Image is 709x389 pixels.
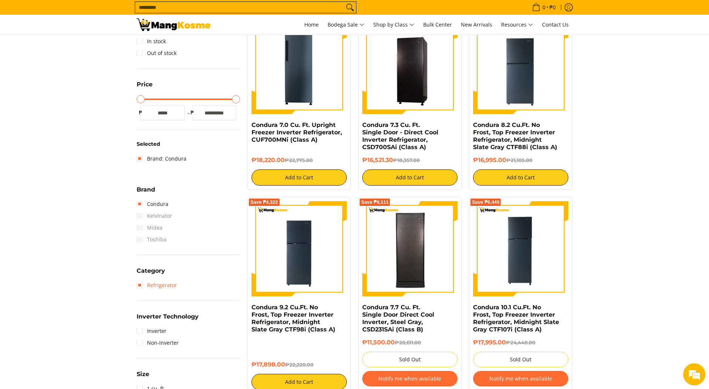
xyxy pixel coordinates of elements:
[362,352,458,367] button: Sold Out
[473,352,568,367] button: Sold Out
[542,21,569,28] span: Contact Us
[548,5,557,10] span: ₱0
[218,15,572,35] nav: Main Menu
[301,15,322,35] a: Home
[370,15,418,35] a: Shop by Class
[137,109,144,116] span: ₱
[251,19,347,114] img: Condura 7.0 Cu. Ft. Upright Freezer Inverter Refrigerator, CUF700MNi (Class A)
[251,169,347,186] button: Add to Cart
[251,361,347,368] h6: ₱17,898.00
[538,15,572,35] a: Contact Us
[43,93,102,168] span: We're online!
[362,304,434,333] a: Condura 7.7 Cu. Ft. Single Door Direct Cool Inverter, Steel Gray, CSD231SAi (Class B)
[506,340,535,345] del: ₱24,440.00
[4,202,141,227] textarea: Type your message and hit 'Enter'
[137,210,172,222] span: Kelvinator
[137,222,162,234] span: Midea
[473,156,568,164] h6: ₱16,995.00
[137,82,153,87] span: Price
[324,15,368,35] a: Bodega Sale
[188,109,196,116] span: ₱
[137,279,177,291] a: Refrigerator
[137,314,199,325] summary: Open
[473,169,568,186] button: Add to Cart
[473,371,568,386] button: Notify me when available
[137,314,199,320] span: Inverter Technology
[137,82,153,93] summary: Open
[137,268,165,274] span: Category
[473,339,568,346] h6: ₱17,995.00
[137,187,155,198] summary: Open
[137,18,210,31] img: Bodega Sale Refrigerator l Mang Kosme: Home Appliances Warehouse Sale Chiller Refrigerator
[362,20,458,113] img: Condura 7.3 Cu. Ft. Single Door - Direct Cool Inverter Refrigerator, CSD700SAi (Class A)
[251,121,342,143] a: Condura 7.0 Cu. Ft. Upright Freezer Inverter Refrigerator, CUF700MNi (Class A)
[373,20,414,30] span: Shop by Class
[251,201,347,296] img: Condura 9.2 Cu.Ft. No Frost, Top Freezer Inverter Refrigerator, Midnight Slate Gray CTF98i (Class A)
[473,201,568,296] img: Condura 10.1 Cu.Ft. No Frost, Top Freezer Inverter Refrigerator, Midnight Slate Gray CTF107i (Cla...
[328,20,364,30] span: Bodega Sale
[285,362,314,368] del: ₱22,220.00
[506,157,532,163] del: ₱21,105.00
[137,35,166,47] a: In stock
[362,121,438,151] a: Condura 7.3 Cu. Ft. Single Door - Direct Cool Inverter Refrigerator, CSD700SAi (Class A)
[395,340,421,345] del: ₱20,611.00
[121,4,139,21] div: Minimize live chat window
[393,157,420,163] del: ₱18,357.00
[362,202,458,295] img: Condura 7.7 Cu. Ft. Single Door Direct Cool Inverter, Steel Gray, CSD231SAi (Class B)
[285,157,313,163] del: ₱22,775.00
[250,200,278,204] span: Save ₱4,322
[137,234,167,245] span: Toshiba
[304,21,319,28] span: Home
[541,5,547,10] span: 0
[457,15,496,35] a: New Arrivals
[461,21,492,28] span: New Arrivals
[251,156,347,164] h6: ₱18,220.00
[137,325,167,337] a: Inverter
[473,121,557,151] a: Condura 8.2 Cu.Ft. No Frost, Top Freezer Inverter Refrigerator, Midnight Slate Gray CTF88i (Class A)
[362,169,458,186] button: Add to Cart
[362,156,458,164] h6: ₱16,521.30
[419,15,456,35] a: Bulk Center
[137,153,186,165] a: Brand: Condura
[472,200,500,204] span: Save ₱6,445
[473,19,568,114] img: Condura 8.2 Cu.Ft. No Frost, Top Freezer Inverter Refrigerator, Midnight Slate Gray CTF88i (Class A)
[362,371,458,386] button: Notify me when available
[137,187,155,193] span: Brand
[137,198,168,210] a: Condura
[137,47,177,59] a: Out of stock
[137,371,149,377] span: Size
[137,141,240,148] h6: Selected
[137,337,179,349] a: Non-Inverter
[473,304,559,333] a: Condura 10.1 Cu.Ft. No Frost, Top Freezer Inverter Refrigerator, Midnight Slate Gray CTF107i (Cla...
[344,2,356,13] button: Search
[137,268,165,279] summary: Open
[501,20,533,30] span: Resources
[423,21,452,28] span: Bulk Center
[38,41,124,51] div: Chat with us now
[361,200,389,204] span: Save ₱9,111
[530,3,558,11] span: •
[497,15,537,35] a: Resources
[251,304,335,333] a: Condura 9.2 Cu.Ft. No Frost, Top Freezer Inverter Refrigerator, Midnight Slate Gray CTF98i (Class A)
[137,371,149,383] summary: Open
[362,339,458,346] h6: ₱11,500.00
